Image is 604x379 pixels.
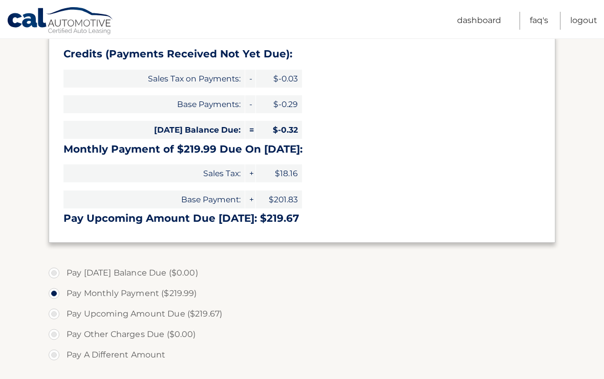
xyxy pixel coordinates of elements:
span: - [245,70,255,88]
label: Pay [DATE] Balance Due ($0.00) [49,263,555,283]
h3: Credits (Payments Received Not Yet Due): [63,48,541,60]
span: $-0.32 [256,121,302,139]
a: Dashboard [457,12,501,30]
span: + [245,164,255,182]
label: Pay Upcoming Amount Due ($219.67) [49,304,555,324]
span: $18.16 [256,164,302,182]
span: + [245,191,255,208]
a: FAQ's [530,12,548,30]
span: = [245,121,255,139]
h3: Pay Upcoming Amount Due [DATE]: $219.67 [63,212,541,225]
span: [DATE] Balance Due: [63,121,245,139]
a: Logout [570,12,597,30]
h3: Monthly Payment of $219.99 Due On [DATE]: [63,143,541,156]
span: - [245,95,255,113]
span: $-0.03 [256,70,302,88]
label: Pay Other Charges Due ($0.00) [49,324,555,345]
span: Base Payment: [63,191,245,208]
a: Cal Automotive [7,7,114,36]
span: Sales Tax: [63,164,245,182]
label: Pay Monthly Payment ($219.99) [49,283,555,304]
span: Sales Tax on Payments: [63,70,245,88]
label: Pay A Different Amount [49,345,555,365]
span: Base Payments: [63,95,245,113]
span: $-0.29 [256,95,302,113]
span: $201.83 [256,191,302,208]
